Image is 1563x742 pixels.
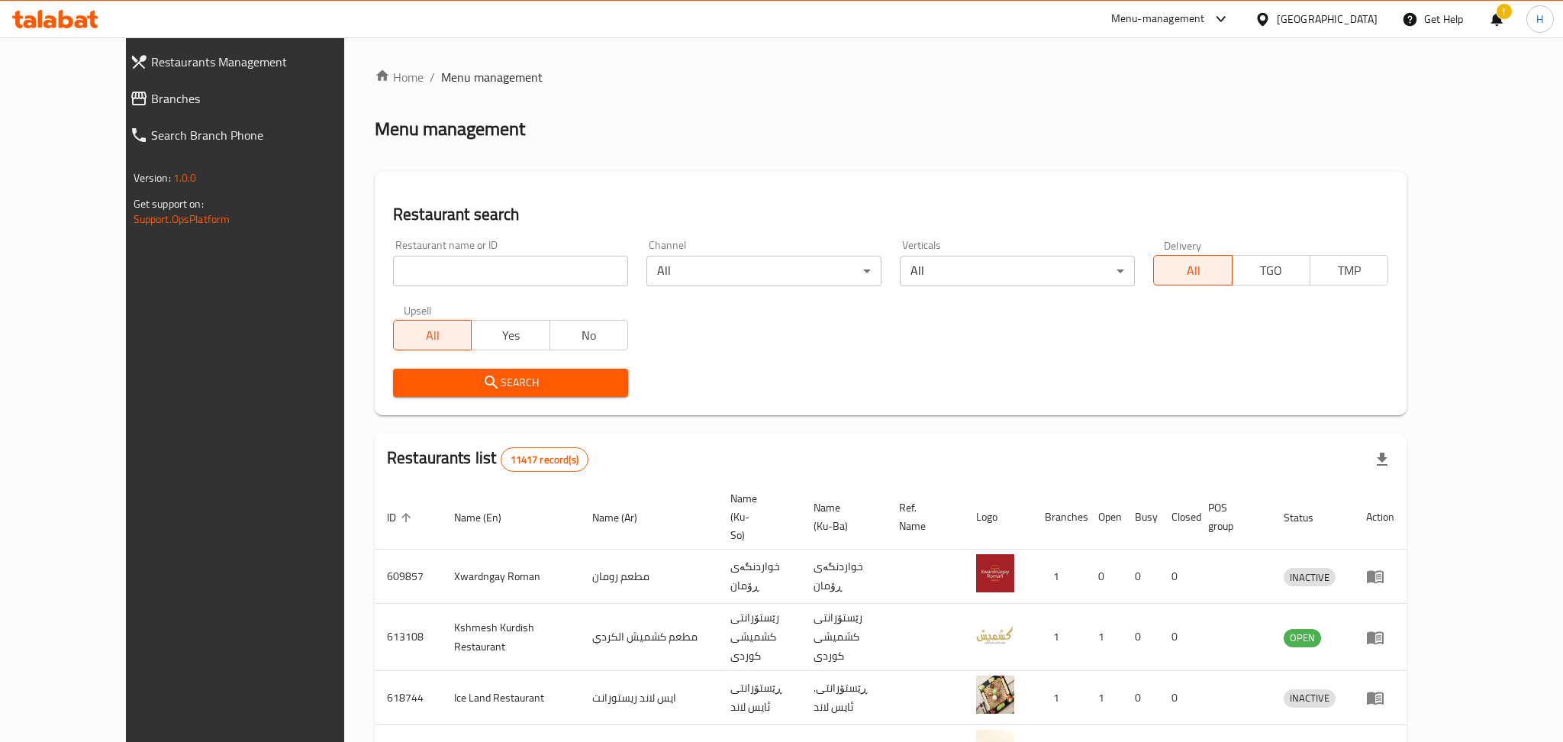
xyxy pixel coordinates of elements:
[718,604,801,671] td: رێستۆرانتی کشمیشى كوردى
[1366,628,1394,647] div: Menu
[1086,550,1123,604] td: 0
[1086,671,1123,725] td: 1
[646,256,881,286] div: All
[375,68,1407,86] nav: breadcrumb
[580,604,718,671] td: مطعم كشميش الكردي
[1123,485,1159,550] th: Busy
[1316,260,1382,282] span: TMP
[1159,485,1196,550] th: Closed
[1366,567,1394,586] div: Menu
[134,194,204,214] span: Get support on:
[375,117,525,141] h2: Menu management
[375,68,424,86] a: Home
[1153,255,1232,286] button: All
[801,550,887,604] td: خواردنگەی ڕۆمان
[387,447,588,472] h2: Restaurants list
[471,320,549,350] button: Yes
[549,320,628,350] button: No
[430,68,435,86] li: /
[400,324,466,347] span: All
[556,324,622,347] span: No
[1208,498,1253,535] span: POS group
[976,554,1014,592] img: Xwardngay Roman
[118,44,387,80] a: Restaurants Management
[592,508,657,527] span: Name (Ar)
[375,604,442,671] td: 613108
[1123,671,1159,725] td: 0
[454,508,521,527] span: Name (En)
[118,117,387,153] a: Search Branch Phone
[478,324,543,347] span: Yes
[1232,255,1310,286] button: TGO
[1086,485,1123,550] th: Open
[1284,629,1321,647] div: OPEN
[976,676,1014,714] img: Ice Land Restaurant
[405,373,616,392] span: Search
[1284,629,1321,647] span: OPEN
[393,256,628,286] input: Search for restaurant name or ID..
[1159,604,1196,671] td: 0
[1310,255,1388,286] button: TMP
[501,447,588,472] div: Total records count
[442,604,580,671] td: Kshmesh Kurdish Restaurant
[387,508,416,527] span: ID
[393,369,628,397] button: Search
[442,671,580,725] td: Ice Land Restaurant
[1277,11,1378,27] div: [GEOGRAPHIC_DATA]
[964,485,1033,550] th: Logo
[814,498,869,535] span: Name (Ku-Ba)
[718,671,801,725] td: ڕێستۆرانتی ئایس لاند
[1160,260,1226,282] span: All
[173,168,197,188] span: 1.0.0
[393,203,1388,226] h2: Restaurant search
[1284,568,1336,586] div: INACTIVE
[580,671,718,725] td: ايس لاند ريستورانت
[730,489,783,544] span: Name (Ku-So)
[134,209,230,229] a: Support.OpsPlatform
[1354,485,1407,550] th: Action
[151,89,375,108] span: Branches
[1284,689,1336,708] div: INACTIVE
[1284,569,1336,586] span: INACTIVE
[580,550,718,604] td: مطعم رومان
[151,126,375,144] span: Search Branch Phone
[1159,671,1196,725] td: 0
[1164,240,1202,250] label: Delivery
[1159,550,1196,604] td: 0
[900,256,1135,286] div: All
[1239,260,1304,282] span: TGO
[1366,689,1394,707] div: Menu
[1086,604,1123,671] td: 1
[1033,485,1086,550] th: Branches
[801,604,887,671] td: رێستۆرانتی کشمیشى كوردى
[441,68,543,86] span: Menu management
[718,550,801,604] td: خواردنگەی ڕۆمان
[442,550,580,604] td: Xwardngay Roman
[1284,689,1336,707] span: INACTIVE
[1123,550,1159,604] td: 0
[1536,11,1543,27] span: H
[375,671,442,725] td: 618744
[1123,604,1159,671] td: 0
[501,453,588,467] span: 11417 record(s)
[899,498,946,535] span: Ref. Name
[134,168,171,188] span: Version:
[1284,508,1333,527] span: Status
[404,305,432,315] label: Upsell
[1033,604,1086,671] td: 1
[1111,10,1205,28] div: Menu-management
[375,550,442,604] td: 609857
[393,320,472,350] button: All
[118,80,387,117] a: Branches
[151,53,375,71] span: Restaurants Management
[1033,671,1086,725] td: 1
[1364,441,1400,478] div: Export file
[801,671,887,725] td: .ڕێستۆرانتی ئایس لاند
[1033,550,1086,604] td: 1
[976,615,1014,653] img: Kshmesh Kurdish Restaurant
